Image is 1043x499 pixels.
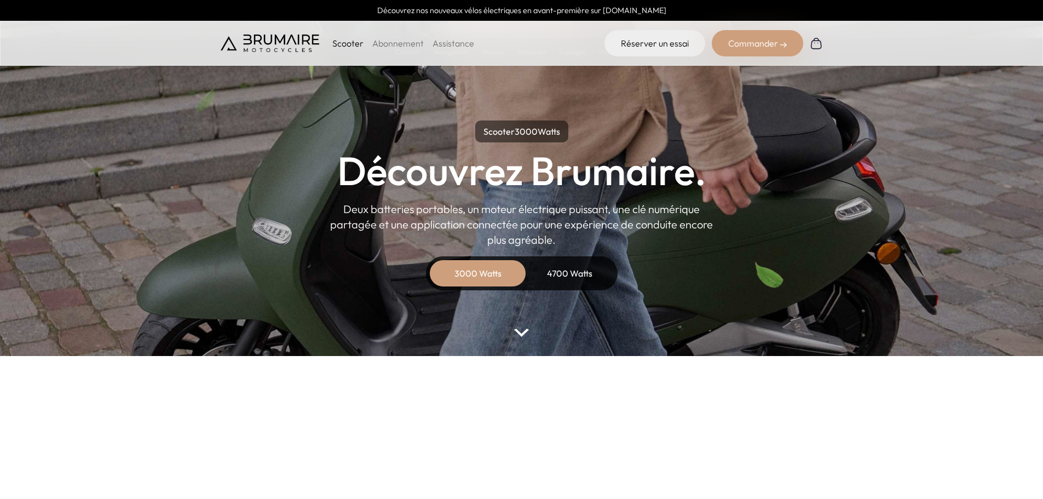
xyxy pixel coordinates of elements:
div: Commander [712,30,803,56]
h1: Découvrez Brumaire. [337,151,706,191]
a: Abonnement [372,38,424,49]
div: 4700 Watts [526,260,614,286]
span: 3000 [515,126,538,137]
a: Assistance [433,38,474,49]
p: Deux batteries portables, un moteur électrique puissant, une clé numérique partagée et une applic... [330,202,713,248]
img: Brumaire Motocycles [221,35,319,52]
img: arrow-bottom.png [514,329,528,337]
a: Réserver un essai [604,30,705,56]
img: Panier [810,37,823,50]
div: 3000 Watts [434,260,522,286]
p: Scooter [332,37,364,50]
p: Scooter Watts [475,121,568,142]
img: right-arrow-2.png [780,42,787,48]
